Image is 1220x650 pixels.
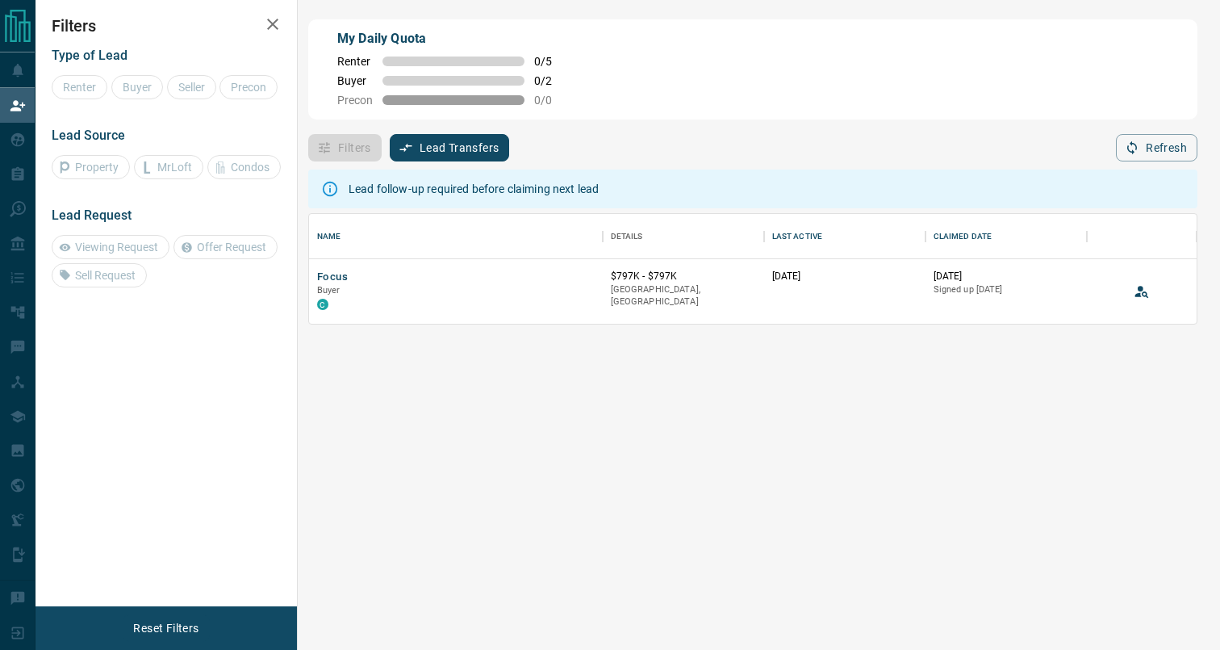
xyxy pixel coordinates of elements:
div: Details [603,214,764,259]
button: Focus [317,270,348,285]
span: Buyer [317,285,341,296]
div: Claimed Date [925,214,1087,259]
span: Lead Request [52,208,132,223]
p: Signed up [DATE] [934,283,1079,296]
div: Last Active [772,214,822,259]
span: Type of Lead [52,48,127,63]
span: Buyer [337,74,373,87]
span: 0 / 2 [534,74,570,87]
button: View Lead [1130,279,1154,304]
button: Lead Transfers [390,134,510,161]
h2: Filters [52,16,281,36]
span: 0 / 5 [534,55,570,68]
span: Lead Source [52,128,125,143]
p: [GEOGRAPHIC_DATA], [GEOGRAPHIC_DATA] [611,283,756,308]
p: [DATE] [934,270,1079,283]
p: [DATE] [772,270,917,283]
svg: View Lead [1134,283,1150,300]
div: Name [317,214,341,259]
div: Last Active [764,214,925,259]
p: $797K - $797K [611,270,756,283]
span: Precon [337,94,373,107]
div: Name [309,214,603,259]
div: condos.ca [317,299,328,310]
div: Lead follow-up required before claiming next lead [349,174,599,203]
button: Refresh [1116,134,1197,161]
span: Renter [337,55,373,68]
div: Details [611,214,643,259]
p: My Daily Quota [337,29,570,48]
span: 0 / 0 [534,94,570,107]
div: Claimed Date [934,214,992,259]
button: Reset Filters [123,614,209,642]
